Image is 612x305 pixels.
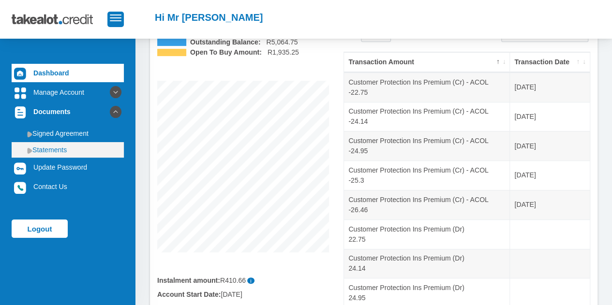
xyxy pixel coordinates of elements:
th: Transaction Date: activate to sort column ascending [510,52,590,73]
a: Statements [12,142,124,158]
span: i [247,277,254,284]
td: [DATE] [510,190,590,219]
b: Outstanding Balance: [190,37,261,47]
b: Open To Buy Amount: [190,47,262,58]
td: Customer Protection Ins Premium (Cr) - ACOL -24.14 [344,102,510,131]
td: Customer Protection Ins Premium (Dr) 24.14 [344,249,510,278]
td: Customer Protection Ins Premium (Dr) 22.75 [344,219,510,249]
a: Update Password [12,158,124,176]
td: [DATE] [510,102,590,131]
td: [DATE] [510,131,590,160]
a: Signed Agreement [12,126,124,141]
a: Dashboard [12,64,124,82]
h2: Hi Mr [PERSON_NAME] [155,12,263,23]
a: Manage Account [12,83,124,102]
td: Customer Protection Ins Premium (Cr) - ACOL -24.95 [344,131,510,160]
a: Contact Us [12,177,124,196]
td: Customer Protection Ins Premium (Cr) - ACOL -22.75 [344,73,510,102]
td: [DATE] [510,73,590,102]
span: R5,064.75 [266,37,298,47]
span: R1,935.25 [268,47,299,58]
img: menu arrow [27,147,32,154]
a: Logout [12,219,68,238]
td: Customer Protection Ins Premium (Cr) - ACOL -26.46 [344,190,510,219]
b: Account Start Date: [157,290,221,298]
img: menu arrow [27,131,32,137]
a: Documents [12,102,124,121]
b: Instalment amount: [157,276,220,284]
td: Customer Protection Ins Premium (Cr) - ACOL -25.3 [344,160,510,190]
div: [DATE] [150,290,336,300]
div: R410.66 [157,276,329,286]
img: takealot_credit_logo.svg [12,7,107,31]
th: Transaction Amount: activate to sort column descending [344,52,510,73]
td: [DATE] [510,160,590,190]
